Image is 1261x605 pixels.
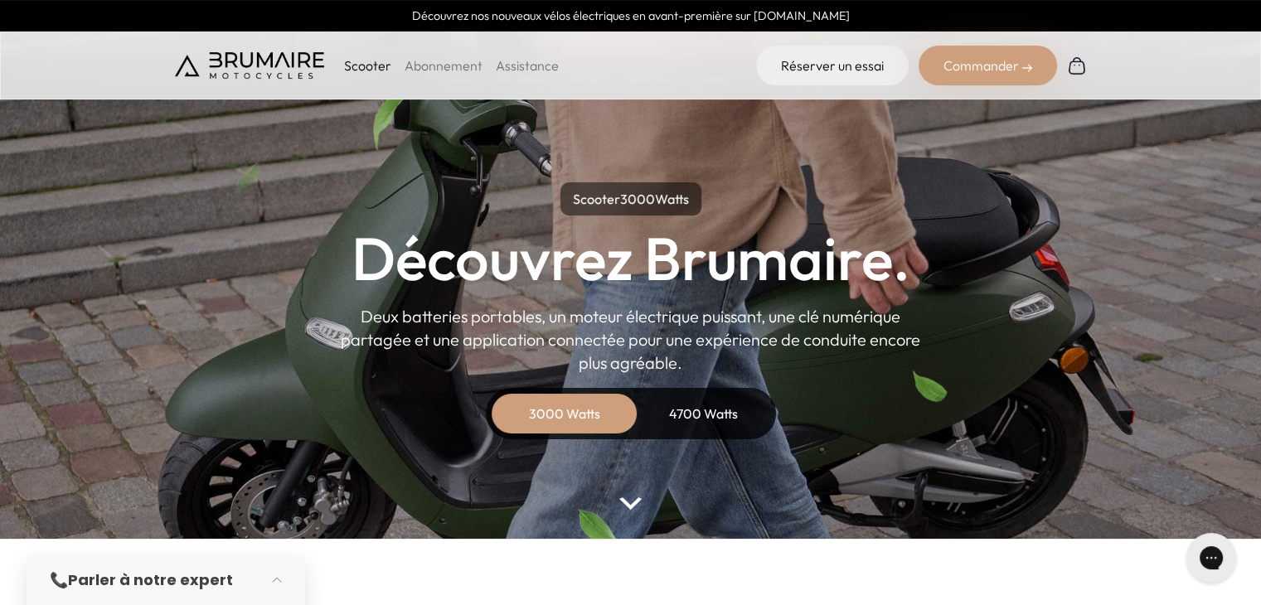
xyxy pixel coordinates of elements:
[344,56,391,75] p: Scooter
[1067,56,1087,75] img: Panier
[560,182,701,215] p: Scooter Watts
[756,46,909,85] a: Réserver un essai
[1178,527,1244,588] iframe: Gorgias live chat messenger
[1022,63,1032,73] img: right-arrow-2.png
[638,394,770,433] div: 4700 Watts
[919,46,1057,85] div: Commander
[352,229,910,288] h1: Découvrez Brumaire.
[175,52,324,79] img: Brumaire Motocycles
[341,305,921,375] p: Deux batteries portables, un moteur électrique puissant, une clé numérique partagée et une applic...
[405,57,483,74] a: Abonnement
[619,497,641,510] img: arrow-bottom.png
[620,191,655,207] span: 3000
[496,57,559,74] a: Assistance
[498,394,631,433] div: 3000 Watts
